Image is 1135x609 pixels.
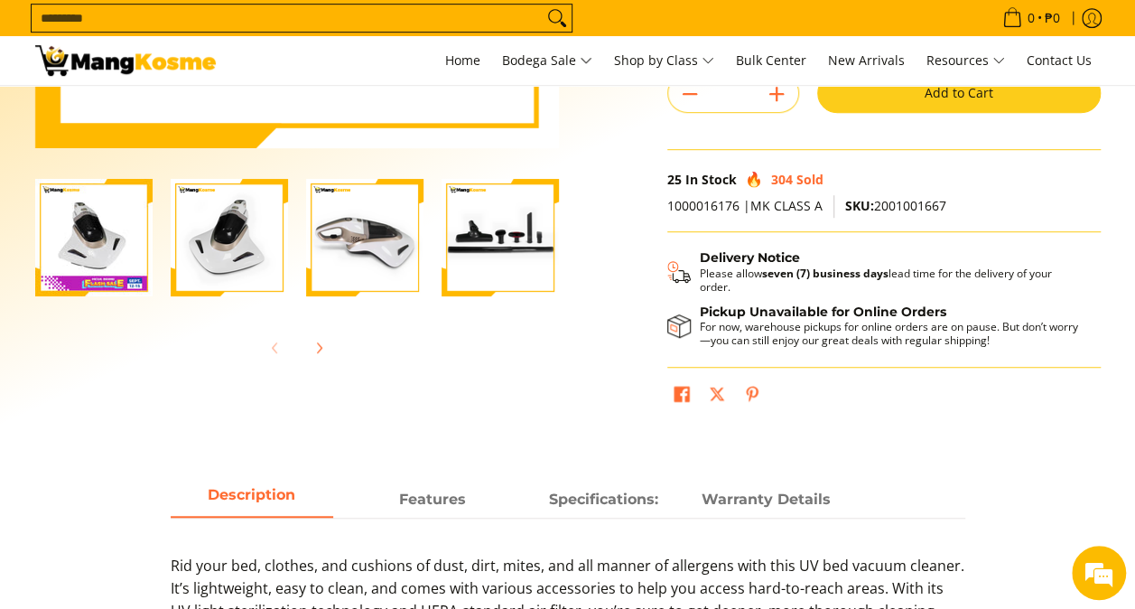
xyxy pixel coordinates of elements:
[523,483,685,518] a: Description 2
[668,80,712,108] button: Subtract
[436,36,489,85] a: Home
[35,179,153,296] img: Condura UV Bed Vacuum Cleaner (Class A)-1
[234,36,1101,85] nav: Main Menu
[445,52,480,69] span: Home
[845,197,874,214] span: SKU:
[917,36,1014,85] a: Resources
[997,8,1065,28] span: •
[771,171,793,188] span: 304
[543,5,572,32] button: Search
[700,249,800,266] strong: Delivery Notice
[736,52,806,69] span: Bulk Center
[1027,52,1092,69] span: Contact Us
[299,328,339,368] button: Next
[667,197,823,214] span: 1000016176 |MK CLASS A
[605,36,723,85] a: Shop by Class
[700,267,1083,294] p: Please allow lead time for the delivery of your order.
[700,320,1083,347] p: For now, warehouse pickups for online orders are on pause. But don’t worry—you can still enjoy ou...
[1042,12,1063,24] span: ₱0
[1018,36,1101,85] a: Contact Us
[171,483,333,516] span: Description
[700,304,946,320] strong: Pickup Unavailable for Online Orders
[306,179,423,296] img: Condura UV Bed Vacuum Cleaner (Class A)-3
[171,179,288,296] img: Condura UV Bed Vacuum Cleaner (Class A)-2
[845,197,946,214] span: 2001001667
[755,80,798,108] button: Add
[819,36,914,85] a: New Arrivals
[762,266,888,281] strong: seven (7) business days
[685,483,848,518] a: Description 3
[351,483,514,518] a: Description 1
[171,483,333,518] a: Description
[1025,12,1037,24] span: 0
[667,171,682,188] span: 25
[502,50,592,72] span: Bodega Sale
[828,52,905,69] span: New Arrivals
[669,381,694,412] a: Share on Facebook
[442,179,559,296] img: Condura UV Bed Vacuum Cleaner (Class A)-4
[685,171,737,188] span: In Stock
[817,73,1101,113] button: Add to Cart
[740,381,765,412] a: Pin on Pinterest
[35,45,216,76] img: Condura UV Bed Vacuum Cleaner - Pamasko Sale l Mang Kosme
[614,50,714,72] span: Shop by Class
[926,50,1005,72] span: Resources
[351,483,514,516] span: Features
[704,381,730,412] a: Post on X
[702,491,831,508] strong: Warranty Details
[523,483,685,516] span: Specifications:
[667,250,1083,294] button: Shipping & Delivery
[727,36,815,85] a: Bulk Center
[493,36,601,85] a: Bodega Sale
[796,171,823,188] span: Sold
